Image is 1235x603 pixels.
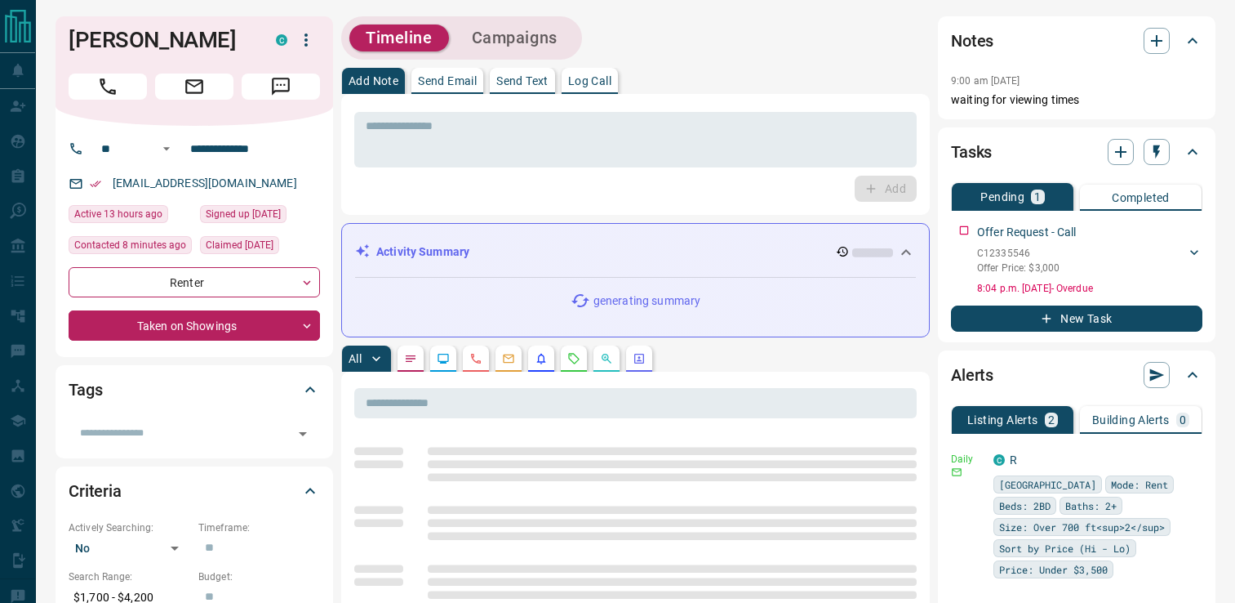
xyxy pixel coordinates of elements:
[1010,453,1017,467] a: R
[993,454,1005,466] div: condos.ca
[349,75,398,87] p: Add Note
[999,561,1108,578] span: Price: Under $3,500
[633,352,646,365] svg: Agent Actions
[155,74,233,100] span: Email
[74,237,186,253] span: Contacted 8 minutes ago
[977,261,1060,275] p: Offer Price: $3,000
[404,352,417,365] svg: Notes
[69,236,192,259] div: Sun Aug 17 2025
[1111,476,1168,493] span: Mode: Rent
[69,205,192,228] div: Sat Aug 16 2025
[157,139,176,159] button: Open
[593,293,700,310] p: generating summary
[951,92,1202,109] p: waiting for viewing times
[69,27,251,53] h1: [PERSON_NAME]
[349,353,362,364] p: All
[977,224,1077,241] p: Offer Request - Call
[69,267,320,297] div: Renter
[951,452,984,467] p: Daily
[376,243,469,261] p: Activity Summary
[951,21,1202,60] div: Notes
[69,569,190,584] p: Search Range:
[600,352,613,365] svg: Opportunities
[69,377,102,403] h2: Tags
[967,414,1038,426] p: Listing Alerts
[1112,192,1170,203] p: Completed
[951,132,1202,172] div: Tasks
[951,139,992,165] h2: Tasks
[198,569,320,584] p: Budget:
[977,243,1202,279] div: C12335546Offer Price: $3,000
[1048,414,1055,426] p: 2
[200,205,320,228] div: Mon Jul 07 2025
[198,520,320,535] p: Timeframe:
[418,75,477,87] p: Send Email
[1034,191,1041,203] p: 1
[535,352,548,365] svg: Listing Alerts
[69,74,147,100] span: Call
[113,176,297,190] a: [EMAIL_ADDRESS][DOMAIN_NAME]
[69,478,122,504] h2: Criteria
[69,535,190,561] div: No
[568,75,611,87] p: Log Call
[977,281,1202,296] p: 8:04 p.m. [DATE] - Overdue
[355,237,916,267] div: Activity Summary
[276,34,287,46] div: condos.ca
[999,519,1165,535] span: Size: Over 700 ft<sup>2</sup>
[90,178,101,190] svg: Email Verified
[69,310,320,341] div: Taken on Showings
[200,236,320,259] div: Tue Jul 08 2025
[437,352,450,365] svg: Lead Browsing Activity
[951,306,1202,332] button: New Task
[1179,414,1186,426] p: 0
[951,28,993,54] h2: Notes
[69,520,190,535] p: Actively Searching:
[951,355,1202,395] div: Alerts
[999,498,1051,514] span: Beds: 2BD
[951,467,962,478] svg: Email
[999,540,1131,556] span: Sort by Price (Hi - Lo)
[951,362,993,388] h2: Alerts
[502,352,515,365] svg: Emails
[1092,414,1170,426] p: Building Alerts
[69,370,320,409] div: Tags
[291,422,314,445] button: Open
[951,75,1020,87] p: 9:00 am [DATE]
[977,246,1060,261] p: C12335546
[1065,498,1117,514] span: Baths: 2+
[206,206,281,222] span: Signed up [DATE]
[242,74,320,100] span: Message
[469,352,482,365] svg: Calls
[74,206,162,222] span: Active 13 hours ago
[69,471,320,511] div: Criteria
[567,352,580,365] svg: Requests
[980,191,1024,203] p: Pending
[999,476,1096,493] span: [GEOGRAPHIC_DATA]
[206,237,273,253] span: Claimed [DATE]
[455,25,574,51] button: Campaigns
[349,25,449,51] button: Timeline
[496,75,549,87] p: Send Text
